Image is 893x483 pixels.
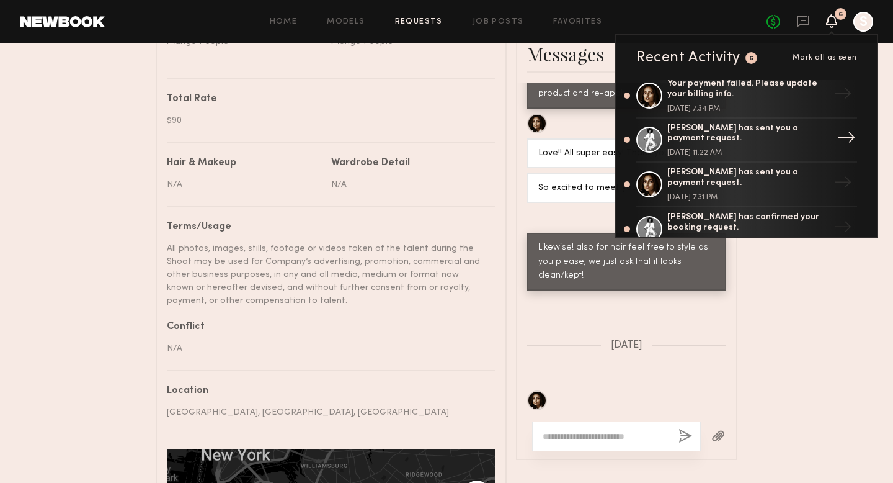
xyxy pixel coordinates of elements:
div: → [832,124,861,156]
div: [PERSON_NAME] has sent you a payment request. [667,168,829,189]
a: [PERSON_NAME] has sent you a payment request.[DATE] 7:31 PM→ [636,163,857,207]
div: N/A [331,178,486,191]
a: Favorites [553,18,602,26]
div: [GEOGRAPHIC_DATA], [GEOGRAPHIC_DATA], [GEOGRAPHIC_DATA] [167,406,486,419]
div: → [829,168,857,201]
a: S [853,12,873,32]
div: 6 [838,11,843,18]
div: [DATE] 7:34 PM [667,105,829,112]
a: Home [270,18,298,26]
div: 6 [749,55,754,62]
div: N/A [167,342,486,355]
div: N/A [167,178,322,191]
div: Recent Activity [636,50,740,65]
span: Mark all as seen [793,54,857,61]
div: Location [167,386,486,396]
div: $90 [167,114,486,127]
span: [DATE] [611,340,642,351]
div: Conflict [167,322,486,332]
div: Wardrobe Detail [331,158,410,168]
div: Messages [527,42,726,66]
a: Requests [395,18,443,26]
div: Likewise! also for hair feel free to style as you please, we just ask that it looks clean/kept! [538,241,715,284]
div: Hair & Makeup [167,158,236,168]
div: [PERSON_NAME] has sent you a payment request. [667,124,829,145]
div: So excited to meet you! [538,181,639,196]
div: All photos, images, stills, footage or videos taken of the talent during the Shoot may be used fo... [167,242,486,307]
a: Job Posts [473,18,524,26]
a: Models [327,18,365,26]
div: [DATE] 11:22 AM [667,149,829,156]
div: → [829,79,857,112]
div: → [829,213,857,245]
div: Your payment failed. Please update your billing info. [667,79,829,100]
div: [DATE] 7:31 PM [667,194,829,201]
a: [PERSON_NAME] has sent you a payment request.[DATE] 11:22 AM→ [636,119,857,163]
div: Total Rate [167,94,486,104]
div: Terms/Usage [167,222,486,232]
a: Your payment failed. Please update your billing info.[DATE] 7:34 PM→ [636,73,857,119]
a: [PERSON_NAME] has confirmed your booking request.→ [636,207,857,252]
div: [PERSON_NAME] has confirmed your booking request. [667,212,829,233]
div: Love!! All super easy! Thank you so much :) [538,147,714,161]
